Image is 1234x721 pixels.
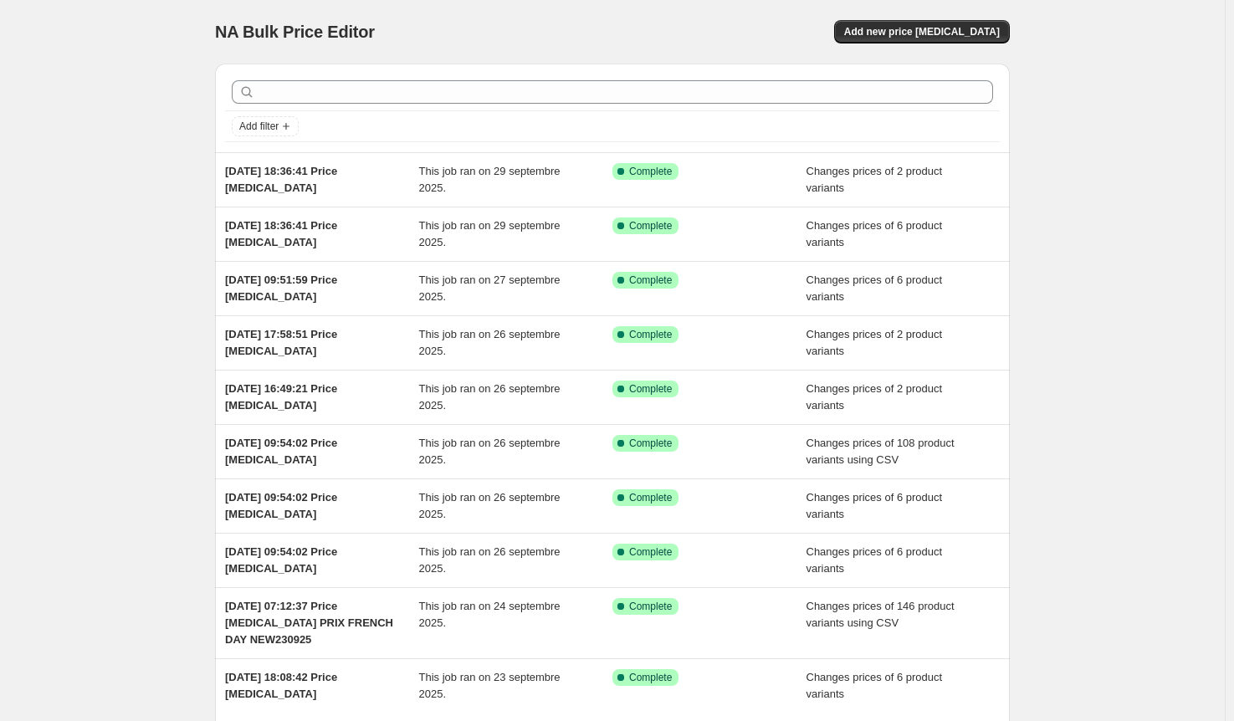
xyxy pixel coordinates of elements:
[215,23,375,41] span: NA Bulk Price Editor
[225,274,337,303] span: [DATE] 09:51:59 Price [MEDICAL_DATA]
[806,382,943,412] span: Changes prices of 2 product variants
[239,120,279,133] span: Add filter
[419,600,561,629] span: This job ran on 24 septembre 2025.
[629,437,672,450] span: Complete
[225,437,337,466] span: [DATE] 09:54:02 Price [MEDICAL_DATA]
[629,165,672,178] span: Complete
[419,437,561,466] span: This job ran on 26 septembre 2025.
[629,328,672,341] span: Complete
[419,382,561,412] span: This job ran on 26 septembre 2025.
[629,491,672,504] span: Complete
[806,491,943,520] span: Changes prices of 6 product variants
[806,274,943,303] span: Changes prices of 6 product variants
[629,671,672,684] span: Complete
[806,600,955,629] span: Changes prices of 146 product variants using CSV
[629,219,672,233] span: Complete
[232,116,299,136] button: Add filter
[419,219,561,248] span: This job ran on 29 septembre 2025.
[806,437,955,466] span: Changes prices of 108 product variants using CSV
[419,328,561,357] span: This job ran on 26 septembre 2025.
[806,219,943,248] span: Changes prices of 6 product variants
[844,25,1000,38] span: Add new price [MEDICAL_DATA]
[806,545,943,575] span: Changes prices of 6 product variants
[225,382,337,412] span: [DATE] 16:49:21 Price [MEDICAL_DATA]
[834,20,1010,43] button: Add new price [MEDICAL_DATA]
[225,219,337,248] span: [DATE] 18:36:41 Price [MEDICAL_DATA]
[419,671,561,700] span: This job ran on 23 septembre 2025.
[806,165,943,194] span: Changes prices of 2 product variants
[629,545,672,559] span: Complete
[225,545,337,575] span: [DATE] 09:54:02 Price [MEDICAL_DATA]
[629,274,672,287] span: Complete
[806,671,943,700] span: Changes prices of 6 product variants
[629,600,672,613] span: Complete
[225,600,393,646] span: [DATE] 07:12:37 Price [MEDICAL_DATA] PRIX FRENCH DAY NEW230925
[225,328,337,357] span: [DATE] 17:58:51 Price [MEDICAL_DATA]
[419,165,561,194] span: This job ran on 29 septembre 2025.
[419,491,561,520] span: This job ran on 26 septembre 2025.
[225,491,337,520] span: [DATE] 09:54:02 Price [MEDICAL_DATA]
[225,671,337,700] span: [DATE] 18:08:42 Price [MEDICAL_DATA]
[419,545,561,575] span: This job ran on 26 septembre 2025.
[806,328,943,357] span: Changes prices of 2 product variants
[629,382,672,396] span: Complete
[225,165,337,194] span: [DATE] 18:36:41 Price [MEDICAL_DATA]
[419,274,561,303] span: This job ran on 27 septembre 2025.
